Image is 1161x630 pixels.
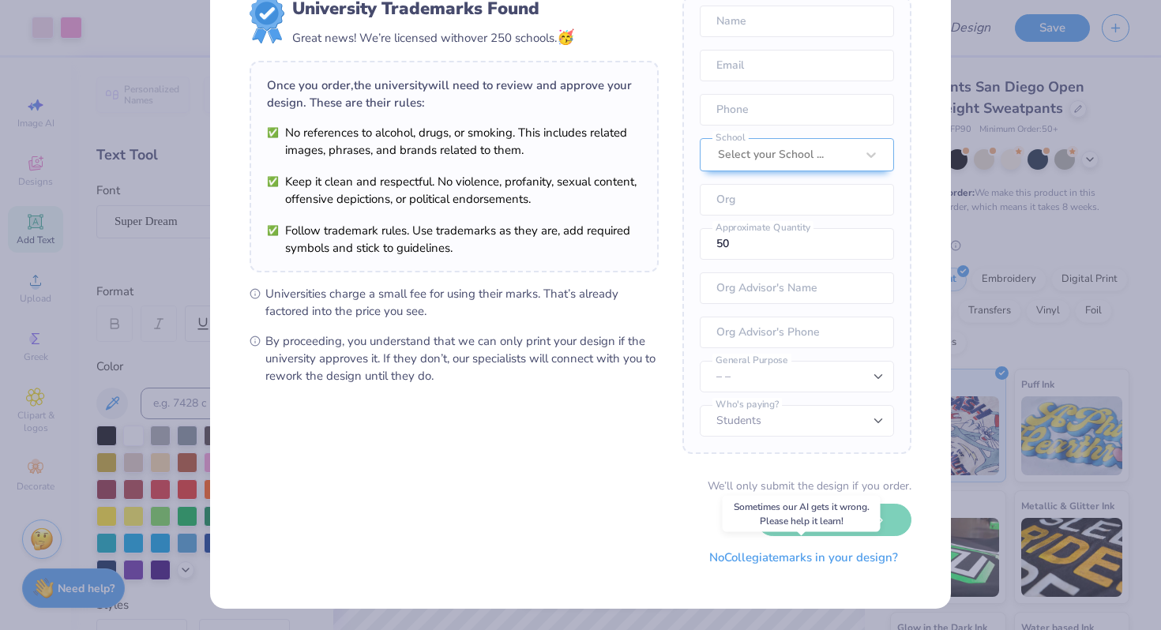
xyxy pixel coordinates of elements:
[267,77,641,111] div: Once you order, the university will need to review and approve your design. These are their rules:
[292,27,574,48] div: Great news! We’re licensed with over 250 schools.
[723,496,881,532] div: Sometimes our AI gets it wrong. Please help it learn!
[557,28,574,47] span: 🥳
[267,124,641,159] li: No references to alcohol, drugs, or smoking. This includes related images, phrases, and brands re...
[700,184,894,216] input: Org
[267,173,641,208] li: Keep it clean and respectful. No violence, profanity, sexual content, offensive depictions, or po...
[265,285,659,320] span: Universities charge a small fee for using their marks. That’s already factored into the price you...
[696,542,911,574] button: NoCollegiatemarks in your design?
[265,332,659,384] span: By proceeding, you understand that we can only print your design if the university approves it. I...
[700,272,894,304] input: Org Advisor's Name
[700,94,894,126] input: Phone
[708,478,911,494] div: We’ll only submit the design if you order.
[700,317,894,348] input: Org Advisor's Phone
[700,6,894,37] input: Name
[700,50,894,81] input: Email
[267,222,641,257] li: Follow trademark rules. Use trademarks as they are, add required symbols and stick to guidelines.
[700,228,894,260] input: Approximate Quantity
